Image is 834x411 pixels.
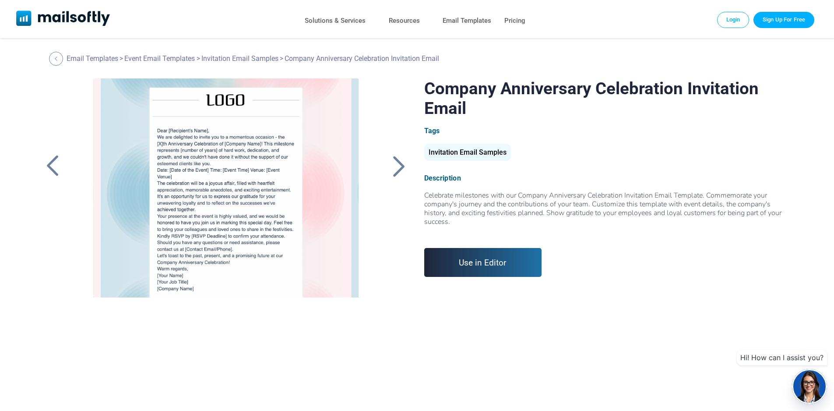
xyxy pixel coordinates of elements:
a: Use in Editor [424,248,542,277]
a: Trial [753,12,814,28]
a: Login [717,12,750,28]
a: Resources [389,14,420,27]
div: Hi! How can I assist you? [737,350,827,365]
h1: Company Anniversary Celebration Invitation Email [424,78,792,118]
a: Mailsoftly [16,11,110,28]
div: Invitation Email Samples [424,144,511,161]
a: Solutions & Services [305,14,366,27]
a: Back [49,52,65,66]
a: Back [388,155,410,177]
a: Company Anniversary Celebration Invitation Email [78,78,373,298]
span: Celebrate milestones with our Company Anniversary Celebration Invitation Email Template. Commemor... [424,191,781,227]
a: Back [42,155,63,177]
a: Email Templates [67,54,118,63]
a: Email Templates [443,14,491,27]
a: Invitation Email Samples [424,152,511,156]
a: Invitation Email Samples [201,54,278,63]
div: Description [424,174,792,182]
div: Tags [424,127,792,135]
a: Pricing [504,14,525,27]
a: Event Email Templates [124,54,195,63]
